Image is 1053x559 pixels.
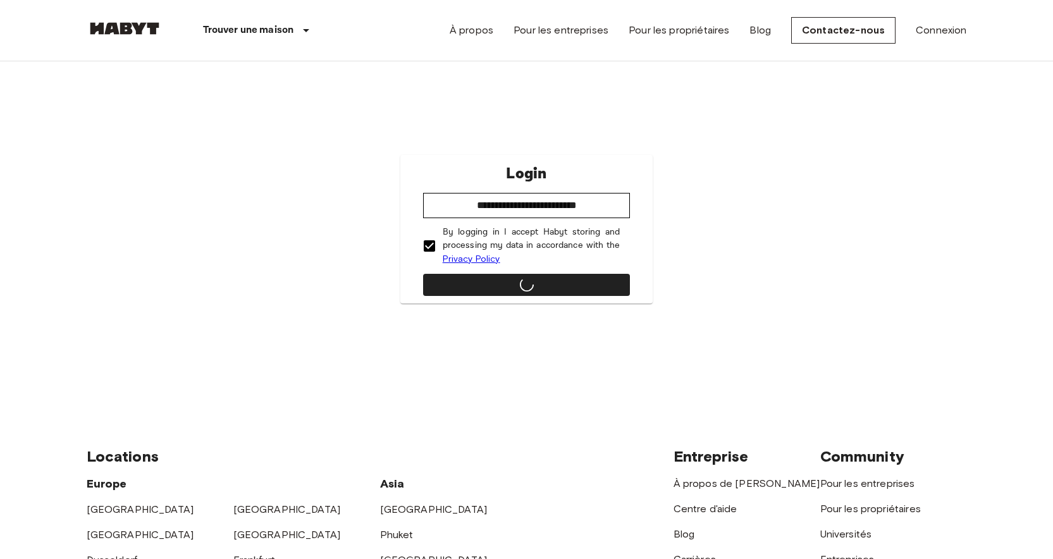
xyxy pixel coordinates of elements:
[820,477,915,489] a: Pour les entreprises
[450,23,493,38] a: À propos
[203,23,294,38] p: Trouver une maison
[380,529,414,541] a: Phuket
[233,503,341,515] a: [GEOGRAPHIC_DATA]
[514,23,608,38] a: Pour les entreprises
[233,529,341,541] a: [GEOGRAPHIC_DATA]
[87,503,194,515] a: [GEOGRAPHIC_DATA]
[820,503,921,515] a: Pour les propriétaires
[87,529,194,541] a: [GEOGRAPHIC_DATA]
[791,17,896,44] a: Contactez-nous
[820,528,872,540] a: Universités
[380,477,405,491] span: Asia
[87,447,159,465] span: Locations
[506,163,546,185] p: Login
[674,503,737,515] a: Centre d'aide
[87,477,127,491] span: Europe
[674,528,695,540] a: Blog
[674,447,749,465] span: Entreprise
[674,477,820,489] a: À propos de [PERSON_NAME]
[629,23,729,38] a: Pour les propriétaires
[443,226,620,266] p: By logging in I accept Habyt storing and processing my data in accordance with the
[443,254,500,264] a: Privacy Policy
[820,447,904,465] span: Community
[916,23,966,38] a: Connexion
[749,23,771,38] a: Blog
[87,22,163,35] img: Habyt
[380,503,488,515] a: [GEOGRAPHIC_DATA]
